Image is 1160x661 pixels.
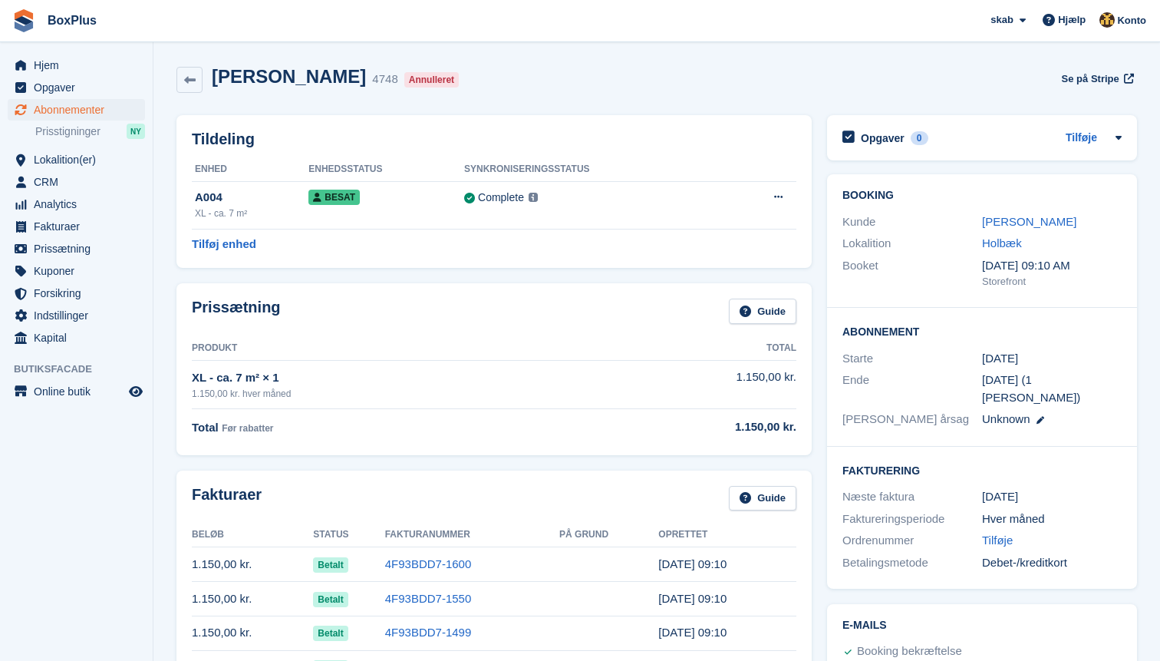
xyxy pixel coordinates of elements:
[385,523,559,547] th: Fakturanummer
[658,592,727,605] time: 2025-07-29 07:10:25 UTC
[861,131,905,145] h2: Opgaver
[8,283,145,304] a: menu
[1058,12,1086,28] span: Hjælp
[1117,13,1146,28] span: Konto
[8,55,145,76] a: menu
[34,77,126,98] span: Opgaver
[982,257,1122,275] div: [DATE] 09:10 AM
[1066,130,1097,147] a: Tilføje
[478,190,524,206] div: Complete
[192,547,313,582] td: 1.150,00 kr.
[34,238,126,259] span: Prissætning
[8,77,145,98] a: menu
[565,336,796,361] th: Total
[8,216,145,237] a: menu
[842,257,982,289] div: Booket
[313,626,348,641] span: Betalt
[842,488,982,506] div: Næste faktura
[842,323,1122,339] h2: Abonnement
[212,66,366,87] h2: [PERSON_NAME]
[8,171,145,193] a: menu
[8,149,145,170] a: menu
[222,423,273,434] span: Før rabatter
[842,554,982,572] div: Betalingsmetode
[14,362,153,377] span: Butiksfacade
[842,190,1122,202] h2: Booking
[192,582,313,616] td: 1.150,00 kr.
[313,592,348,607] span: Betalt
[658,523,796,547] th: Oprettet
[842,532,982,550] div: Ordrenummer
[982,412,1030,425] span: Unknown
[34,55,126,76] span: Hjem
[34,99,126,121] span: Abonnementer
[8,238,145,259] a: menu
[35,123,145,140] a: Prisstigninger NY
[990,12,1013,28] span: skab
[35,124,101,139] span: Prisstigninger
[308,157,464,182] th: Enhedsstatus
[982,554,1122,572] div: Debet-/kreditkort
[982,236,1022,250] a: Holbæk
[34,149,126,170] span: Lokalition(er)
[842,511,982,528] div: Faktureringsperiode
[8,260,145,282] a: menu
[192,486,262,511] h2: Fakturaer
[385,557,472,570] a: 4F93BDD7-1600
[8,99,145,121] a: menu
[192,299,281,324] h2: Prissætning
[982,373,1080,404] span: [DATE] (1 [PERSON_NAME])
[192,336,565,361] th: Produkt
[308,190,360,205] span: Besat
[982,274,1122,289] div: Storefront
[41,8,103,33] a: BoxPlus
[195,207,308,220] div: XL - ca. 7 m²
[982,350,1018,368] time: 2022-04-28 22:00:00 UTC
[729,486,796,511] a: Guide
[842,411,982,428] div: [PERSON_NAME] årsag
[658,626,727,639] time: 2025-06-29 07:10:12 UTC
[1099,12,1115,28] img: Jannik Hansen
[1062,71,1119,87] span: Se på Stripe
[8,327,145,349] a: menu
[565,360,796,408] td: 1.150,00 kr.
[127,124,145,139] div: NY
[34,216,126,237] span: Fakturaer
[34,381,126,402] span: Online butik
[313,523,384,547] th: Status
[982,215,1076,228] a: [PERSON_NAME]
[385,592,472,605] a: 4F93BDD7-1550
[192,236,256,253] a: Tilføj enhed
[192,369,565,387] div: XL - ca. 7 m² × 1
[565,418,796,436] div: 1.150,00 kr.
[842,462,1122,478] h2: Fakturering
[195,189,308,207] div: A004
[192,421,219,434] span: Total
[34,260,126,282] span: Kuponer
[127,382,145,401] a: Forhåndsvisning af butik
[34,305,126,326] span: Indstillinger
[313,557,348,573] span: Betalt
[464,157,729,182] th: Synkroniseringsstatus
[34,193,126,215] span: Analytics
[34,327,126,349] span: Kapital
[911,131,928,145] div: 0
[982,511,1122,528] div: Hver måned
[529,193,538,202] img: icon-info-grey-7440780725fd019a000dd9b08b2336e03edf1995a4989e88bcd33f0948082b44.svg
[842,372,982,406] div: Ende
[372,71,397,88] div: 4748
[559,523,658,547] th: På grund
[8,193,145,215] a: menu
[1056,66,1137,91] a: Se på Stripe
[192,616,313,650] td: 1.150,00 kr.
[34,283,126,304] span: Forsikring
[982,532,1013,550] a: Tilføje
[192,523,313,547] th: Beløb
[982,488,1122,506] div: [DATE]
[12,9,35,32] img: stora-icon-8386f47178a22dfd0bd8f6a31ec36ba5ce8667c1dd55bd0f319d3a0aa187defe.svg
[842,350,982,368] div: Starte
[385,626,472,639] a: 4F93BDD7-1499
[404,72,459,88] div: Annulleret
[658,557,727,570] time: 2025-08-29 07:10:04 UTC
[857,643,962,661] div: Booking bekræftelse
